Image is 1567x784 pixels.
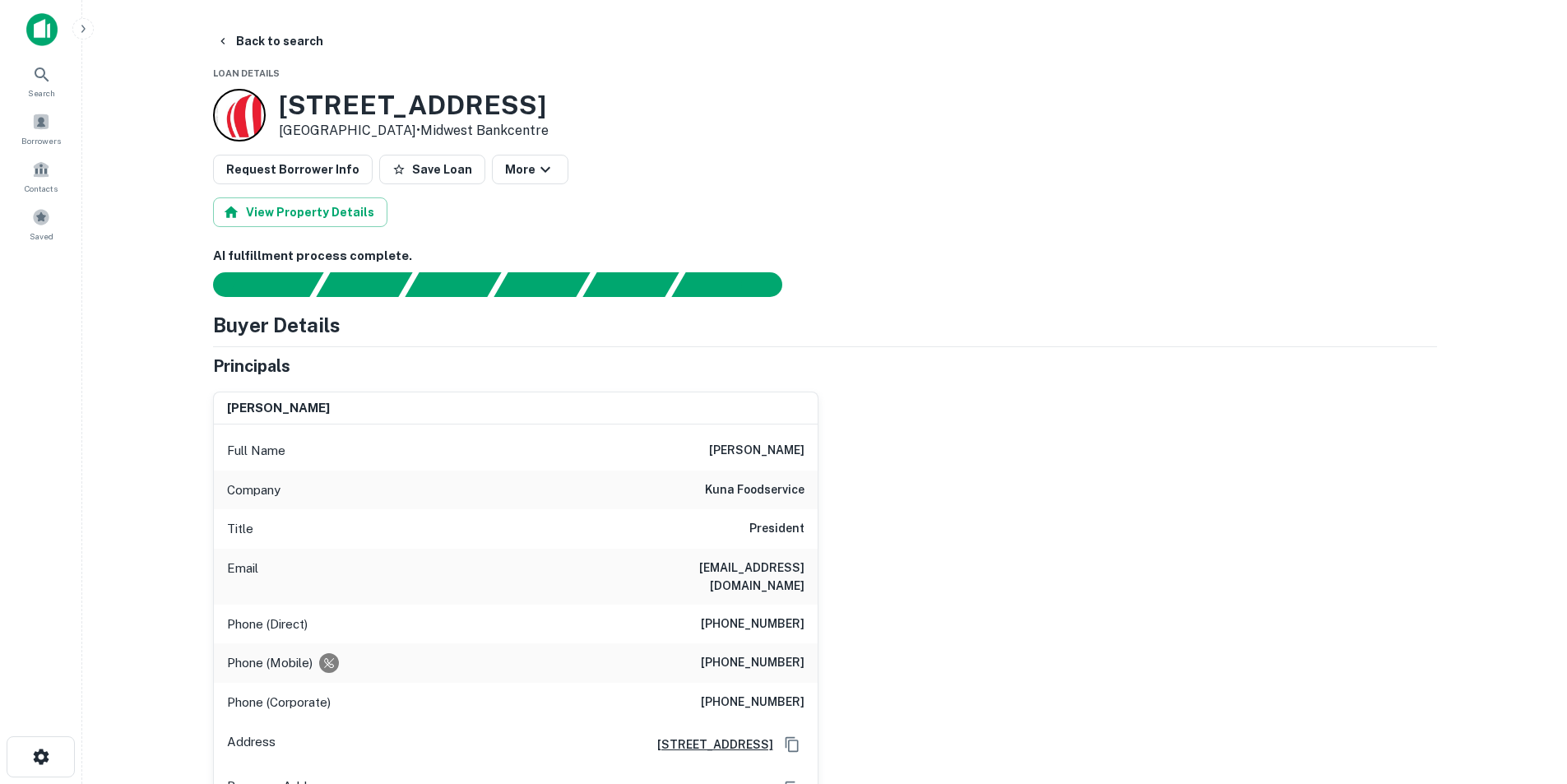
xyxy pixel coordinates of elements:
[227,559,258,595] p: Email
[780,732,804,757] button: Copy Address
[227,732,276,757] p: Address
[227,399,330,418] h6: [PERSON_NAME]
[420,123,549,138] a: Midwest Bankcentre
[319,653,339,673] div: Requests to not be contacted at this number
[5,154,77,198] a: Contacts
[701,615,804,634] h6: [PHONE_NUMBER]
[227,615,308,634] p: Phone (Direct)
[607,559,804,595] h6: [EMAIL_ADDRESS][DOMAIN_NAME]
[21,134,61,147] span: Borrowers
[26,13,58,46] img: capitalize-icon.png
[494,272,590,297] div: Principals found, AI now looking for contact information...
[705,480,804,500] h6: kuna foodservice
[227,519,253,539] p: Title
[210,26,330,56] button: Back to search
[749,519,804,539] h6: President
[379,155,485,184] button: Save Loan
[279,90,549,121] h3: [STREET_ADDRESS]
[492,155,568,184] button: More
[30,230,53,243] span: Saved
[213,197,387,227] button: View Property Details
[213,68,280,78] span: Loan Details
[701,693,804,712] h6: [PHONE_NUMBER]
[213,247,1437,266] h6: AI fulfillment process complete.
[25,182,58,195] span: Contacts
[227,693,331,712] p: Phone (Corporate)
[28,86,55,100] span: Search
[582,272,679,297] div: Principals found, still searching for contact information. This may take time...
[709,441,804,461] h6: [PERSON_NAME]
[227,441,285,461] p: Full Name
[213,354,290,378] h5: Principals
[316,272,412,297] div: Your request is received and processing...
[227,653,313,673] p: Phone (Mobile)
[644,735,773,754] a: [STREET_ADDRESS]
[5,106,77,151] a: Borrowers
[193,272,317,297] div: Sending borrower request to AI...
[701,653,804,673] h6: [PHONE_NUMBER]
[405,272,501,297] div: Documents found, AI parsing details...
[1485,652,1567,731] iframe: Chat Widget
[213,310,341,340] h4: Buyer Details
[279,121,549,141] p: [GEOGRAPHIC_DATA] •
[5,58,77,103] a: Search
[5,202,77,246] a: Saved
[672,272,802,297] div: AI fulfillment process complete.
[227,480,280,500] p: Company
[213,155,373,184] button: Request Borrower Info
